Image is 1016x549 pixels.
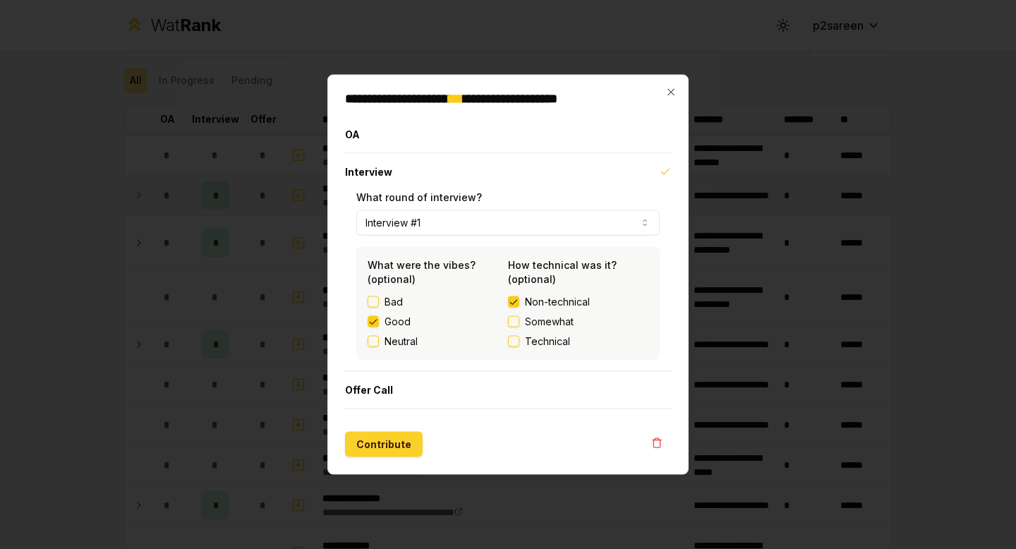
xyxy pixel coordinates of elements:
label: What round of interview? [356,191,482,203]
label: What were the vibes? (optional) [368,259,476,285]
button: Offer Call [345,372,671,409]
span: Somewhat [525,315,574,329]
button: Non-technical [508,296,519,308]
button: Somewhat [508,316,519,327]
div: Interview [345,191,671,371]
button: Contribute [345,432,423,457]
span: Non-technical [525,295,590,309]
button: Interview [345,154,671,191]
button: OA [345,116,671,153]
span: Technical [525,334,570,349]
label: Good [385,315,411,329]
button: Technical [508,336,519,347]
label: Bad [385,295,403,309]
label: How technical was it? (optional) [508,259,617,285]
label: Neutral [385,334,418,349]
